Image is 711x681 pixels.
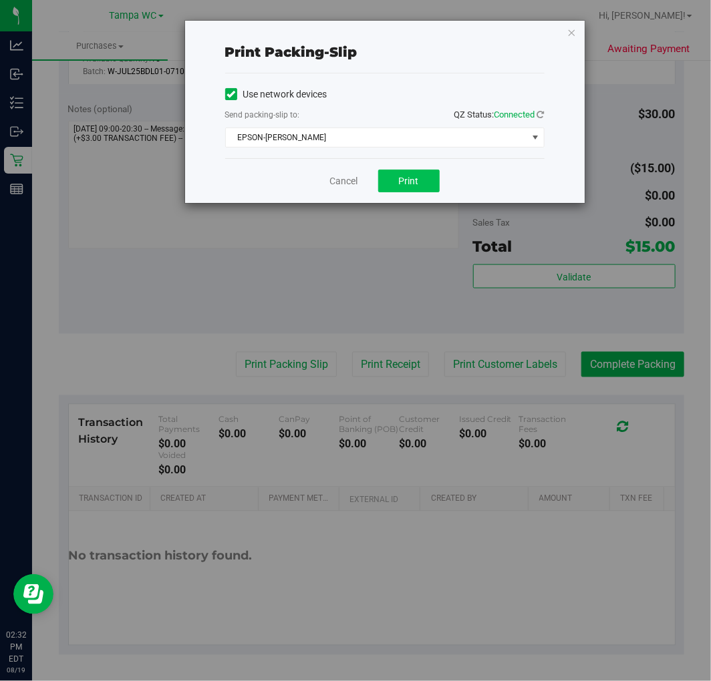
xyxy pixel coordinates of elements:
label: Send packing-slip to: [225,109,300,121]
label: Use network devices [225,87,327,101]
span: Print packing-slip [225,44,358,60]
span: select [527,128,543,147]
a: Cancel [330,174,358,188]
span: Connected [494,109,535,120]
iframe: Resource center [13,574,53,614]
span: Print [399,176,419,186]
span: EPSON-[PERSON_NAME] [226,128,527,147]
span: QZ Status: [454,109,545,120]
button: Print [378,170,440,192]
